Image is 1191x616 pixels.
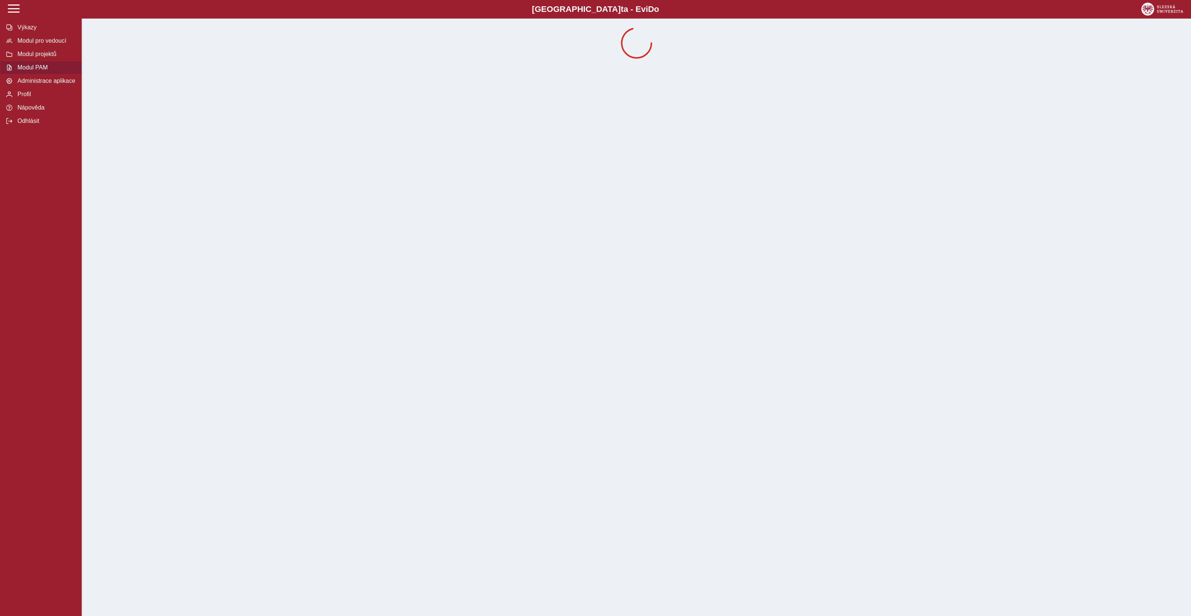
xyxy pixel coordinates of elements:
span: t [621,4,623,14]
span: Modul pro vedoucí [15,38,75,44]
span: Výkazy [15,24,75,31]
span: o [654,4,659,14]
span: Profil [15,91,75,98]
span: Nápověda [15,104,75,111]
span: Modul projektů [15,51,75,58]
img: logo_web_su.png [1141,3,1183,16]
span: Odhlásit [15,118,75,124]
span: Modul PAM [15,64,75,71]
b: [GEOGRAPHIC_DATA] a - Evi [22,4,1169,14]
span: D [648,4,654,14]
span: Administrace aplikace [15,78,75,84]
